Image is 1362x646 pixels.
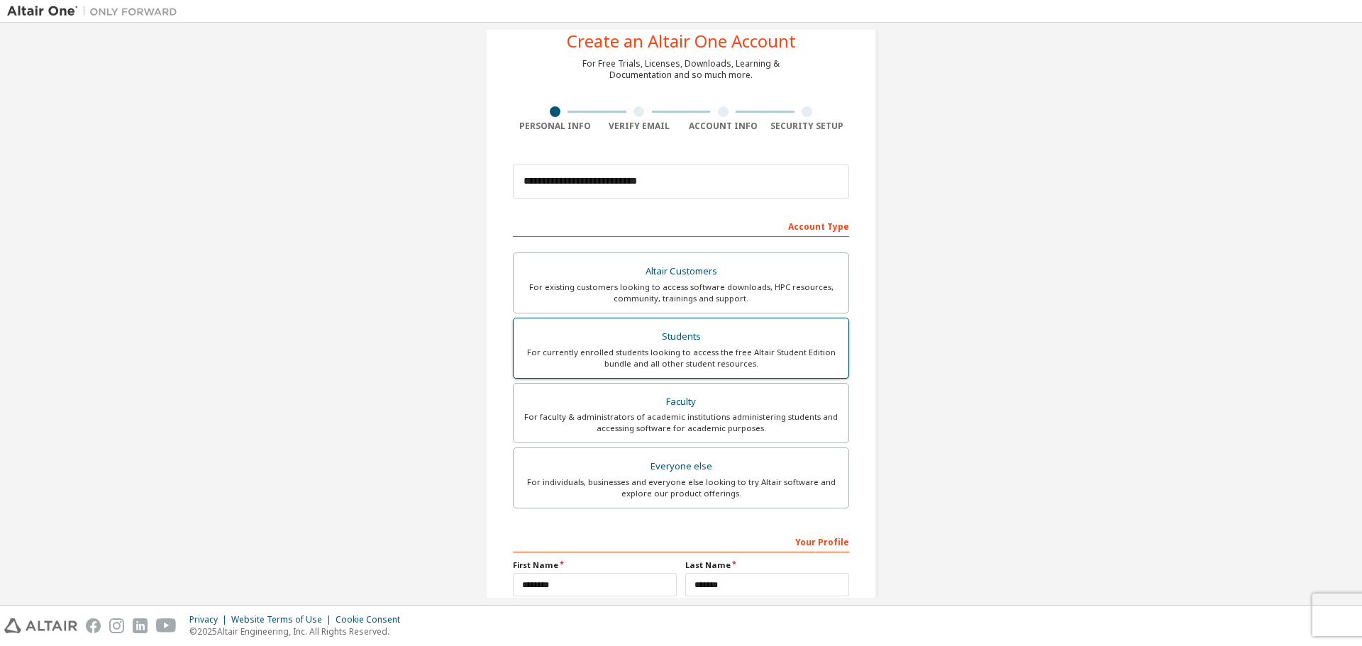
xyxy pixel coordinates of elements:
div: Cookie Consent [336,614,409,625]
div: For existing customers looking to access software downloads, HPC resources, community, trainings ... [522,282,840,304]
div: Account Info [681,121,765,132]
div: For faculty & administrators of academic institutions administering students and accessing softwa... [522,411,840,434]
div: For currently enrolled students looking to access the free Altair Student Edition bundle and all ... [522,347,840,369]
div: Account Type [513,214,849,237]
div: Personal Info [513,121,597,132]
label: Last Name [685,559,849,571]
div: Privacy [189,614,231,625]
div: For Free Trials, Licenses, Downloads, Learning & Documentation and so much more. [582,58,780,81]
p: © 2025 Altair Engineering, Inc. All Rights Reserved. [189,625,409,637]
div: Faculty [522,392,840,412]
div: For individuals, businesses and everyone else looking to try Altair software and explore our prod... [522,477,840,499]
div: Security Setup [765,121,850,132]
img: linkedin.svg [133,618,148,633]
div: Verify Email [597,121,682,132]
img: instagram.svg [109,618,124,633]
div: Create an Altair One Account [567,33,796,50]
div: Website Terms of Use [231,614,336,625]
img: youtube.svg [156,618,177,633]
label: First Name [513,559,677,571]
div: Students [522,327,840,347]
div: Altair Customers [522,262,840,282]
div: Everyone else [522,457,840,477]
img: facebook.svg [86,618,101,633]
div: Your Profile [513,530,849,552]
img: Altair One [7,4,184,18]
img: altair_logo.svg [4,618,77,633]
